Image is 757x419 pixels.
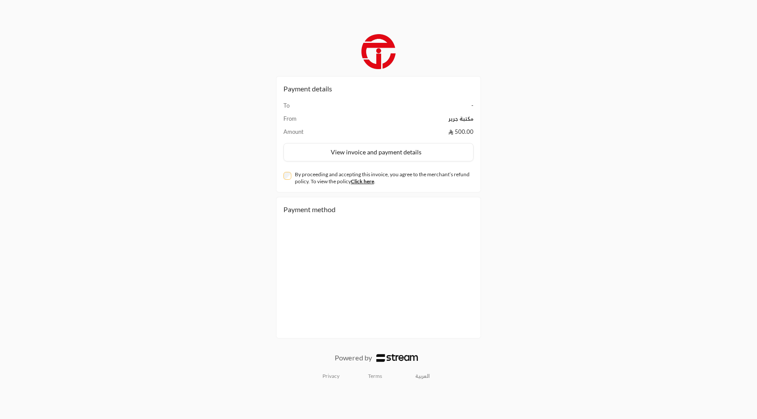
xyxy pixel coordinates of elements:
[368,373,382,380] a: Terms
[322,373,340,380] a: Privacy
[283,204,474,215] div: Payment method
[361,34,396,69] img: Company Logo
[368,114,474,127] td: مكتبة جرير
[351,178,374,185] a: Click here
[376,354,418,362] img: Logo
[283,101,368,114] td: To
[368,101,474,114] td: -
[283,143,474,161] button: View invoice and payment details
[283,114,368,127] td: From
[335,353,372,363] p: Powered by
[410,369,435,383] a: العربية
[283,84,474,94] h2: Payment details
[295,171,470,185] label: By proceeding and accepting this invoice, you agree to the merchant’s refund policy. To view the ...
[368,127,474,136] td: 500.00
[283,127,368,136] td: Amount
